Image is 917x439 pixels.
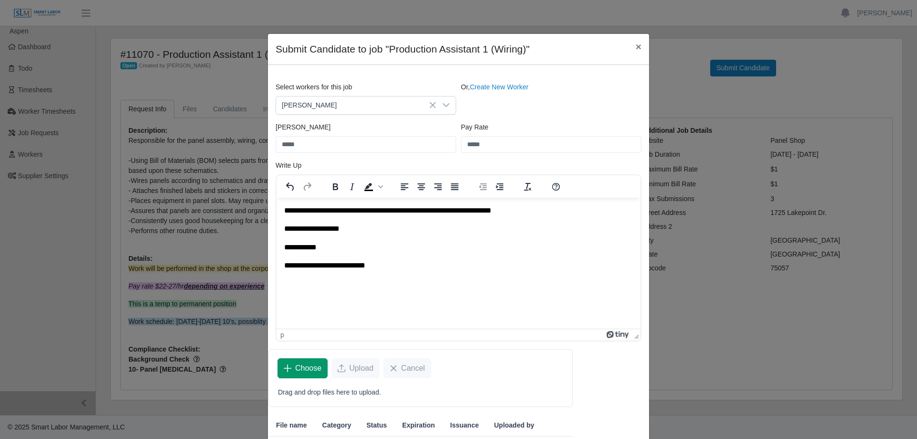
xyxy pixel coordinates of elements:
[447,180,463,193] button: Justify
[280,331,284,339] div: p
[278,387,563,397] p: Drag and drop files here to upload.
[458,82,644,115] div: Or,
[331,358,380,378] button: Upload
[276,82,352,92] label: Select workers for this job
[277,358,328,378] button: Choose
[607,331,630,339] a: Powered by Tiny
[276,122,331,132] label: [PERSON_NAME]
[401,363,425,374] span: Cancel
[520,180,536,193] button: Clear formatting
[299,180,315,193] button: Redo
[475,180,491,193] button: Decrease indent
[548,180,564,193] button: Help
[461,122,489,132] label: Pay Rate
[470,83,529,91] a: Create New Worker
[491,180,508,193] button: Increase indent
[361,180,384,193] div: Background color Black
[384,358,431,378] button: Cancel
[430,180,446,193] button: Align right
[276,42,530,57] h4: Submit Candidate to job "Production Assistant 1 (Wiring)"
[349,363,373,374] span: Upload
[630,329,640,341] div: Press the Up and Down arrow keys to resize the editor.
[282,180,299,193] button: Undo
[276,161,301,171] label: Write Up
[636,41,641,52] span: ×
[396,180,413,193] button: Align left
[276,96,437,114] span: Tony Russell
[628,34,649,59] button: Close
[277,198,640,329] iframe: Rich Text Area
[344,180,360,193] button: Italic
[295,363,321,374] span: Choose
[327,180,343,193] button: Bold
[413,180,429,193] button: Align center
